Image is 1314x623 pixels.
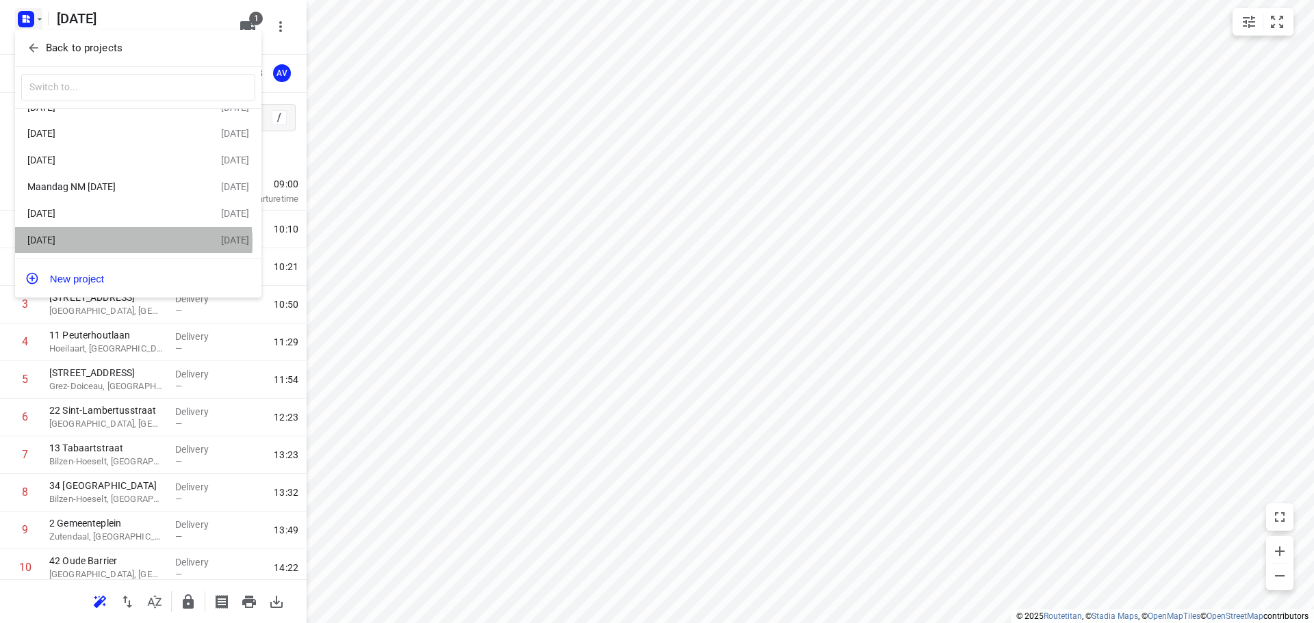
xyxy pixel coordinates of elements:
div: [DATE] [221,181,249,192]
div: [DATE] [27,128,185,139]
button: Back to projects [21,37,255,59]
div: [DATE] [221,155,249,165]
div: [DATE] [27,155,185,165]
div: [DATE] [221,235,249,246]
div: [DATE] [221,208,249,219]
div: [DATE] [27,208,185,219]
div: [DATE] [27,235,185,246]
div: Maandag NM [DATE][DATE] [15,174,261,200]
div: Maandag NM [DATE] [27,181,185,192]
p: Back to projects [46,40,123,56]
div: [DATE][DATE] [15,147,261,174]
div: [DATE][DATE] [15,200,261,227]
div: [DATE][DATE] [15,227,261,254]
div: [DATE][DATE] [15,120,261,147]
input: Switch to... [21,74,255,102]
button: New project [15,265,261,292]
div: [DATE] [221,128,249,139]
